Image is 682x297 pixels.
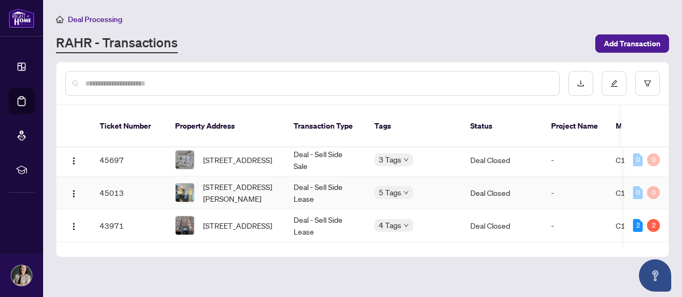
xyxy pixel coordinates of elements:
[69,157,78,165] img: Logo
[69,189,78,198] img: Logo
[647,186,660,199] div: 0
[403,223,409,228] span: down
[568,71,593,96] button: download
[577,80,584,87] span: download
[366,105,462,147] th: Tags
[69,222,78,231] img: Logo
[542,209,607,242] td: -
[616,155,659,165] span: C12212276
[604,35,660,52] span: Add Transaction
[65,217,82,234] button: Logo
[203,154,272,166] span: [STREET_ADDRESS]
[616,221,659,230] span: C12186660
[542,176,607,209] td: -
[56,16,64,23] span: home
[91,144,166,176] td: 45697
[285,144,366,176] td: Deal - Sell Side Sale
[285,105,366,147] th: Transaction Type
[542,105,607,147] th: Project Name
[91,105,166,147] th: Ticket Number
[462,105,542,147] th: Status
[639,259,671,292] button: Open asap
[633,153,643,166] div: 0
[635,71,660,96] button: filter
[176,151,194,169] img: thumbnail-img
[602,71,627,96] button: edit
[595,34,669,53] button: Add Transaction
[91,209,166,242] td: 43971
[285,176,366,209] td: Deal - Sell Side Lease
[176,183,194,202] img: thumbnail-img
[647,219,660,232] div: 2
[462,209,542,242] td: Deal Closed
[616,188,659,197] span: C12282122
[644,80,651,87] span: filter
[403,157,409,162] span: down
[285,209,366,242] td: Deal - Sell Side Lease
[9,8,34,28] img: logo
[462,176,542,209] td: Deal Closed
[379,186,401,199] span: 5 Tags
[379,153,401,166] span: 3 Tags
[647,153,660,166] div: 0
[203,220,272,231] span: [STREET_ADDRESS]
[633,186,643,199] div: 0
[68,15,122,24] span: Deal Processing
[462,144,542,176] td: Deal Closed
[65,151,82,168] button: Logo
[633,219,643,232] div: 2
[607,105,672,147] th: MLS #
[56,34,178,53] a: RAHR - Transactions
[166,105,285,147] th: Property Address
[203,181,276,204] span: [STREET_ADDRESS][PERSON_NAME]
[91,176,166,209] td: 45013
[403,190,409,195] span: down
[542,144,607,176] td: -
[610,80,618,87] span: edit
[379,219,401,231] span: 4 Tags
[65,184,82,201] button: Logo
[176,216,194,235] img: thumbnail-img
[11,265,32,286] img: Profile Icon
